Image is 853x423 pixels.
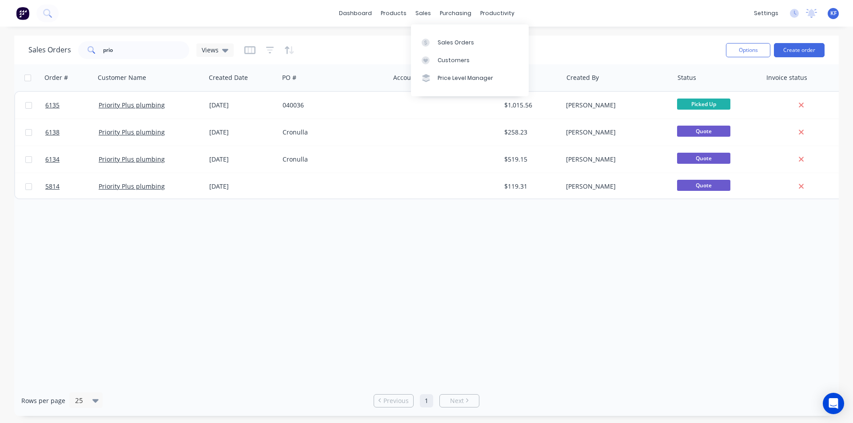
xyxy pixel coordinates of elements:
div: Order # [44,73,68,82]
div: Created By [566,73,599,82]
div: Cronulla [283,128,381,137]
a: 5814 [45,173,99,200]
input: Search... [103,41,190,59]
a: Next page [440,396,479,405]
div: Created Date [209,73,248,82]
div: [PERSON_NAME] [566,101,665,110]
a: Priority Plus plumbing [99,182,165,190]
div: $1,015.56 [504,101,556,110]
img: Factory [16,7,29,20]
span: Quote [677,180,730,191]
span: Next [450,396,464,405]
a: Customers [411,51,529,69]
div: PO # [282,73,296,82]
span: Views [202,45,219,55]
div: sales [411,7,435,20]
div: [DATE] [209,182,275,191]
a: Priority Plus plumbing [99,128,165,136]
a: Page 1 is your current page [420,394,433,407]
div: [PERSON_NAME] [566,155,665,164]
a: Previous page [374,396,413,405]
span: Previous [383,396,409,405]
a: Sales Orders [411,33,529,51]
span: KF [830,9,837,17]
span: 5814 [45,182,60,191]
button: Options [726,43,770,57]
div: Invoice status [766,73,807,82]
div: Status [678,73,696,82]
a: Priority Plus plumbing [99,101,165,109]
div: Sales Orders [438,39,474,47]
div: Cronulla [283,155,381,164]
a: 6135 [45,92,99,119]
button: Create order [774,43,825,57]
span: Quote [677,126,730,137]
span: Picked Up [677,99,730,110]
span: 6134 [45,155,60,164]
span: Quote [677,153,730,164]
div: Customer Name [98,73,146,82]
span: 6138 [45,128,60,137]
div: [DATE] [209,128,275,137]
a: dashboard [335,7,376,20]
div: [PERSON_NAME] [566,182,665,191]
div: [DATE] [209,155,275,164]
div: $119.31 [504,182,556,191]
div: Customers [438,56,470,64]
ul: Pagination [370,394,483,407]
span: Rows per page [21,396,65,405]
a: Priority Plus plumbing [99,155,165,163]
div: $519.15 [504,155,556,164]
div: [DATE] [209,101,275,110]
div: Open Intercom Messenger [823,393,844,414]
span: 6135 [45,101,60,110]
a: 6138 [45,119,99,146]
div: [PERSON_NAME] [566,128,665,137]
div: productivity [476,7,519,20]
a: 6134 [45,146,99,173]
div: Price Level Manager [438,74,493,82]
div: $258.23 [504,128,556,137]
div: settings [749,7,783,20]
div: purchasing [435,7,476,20]
div: products [376,7,411,20]
div: 040036 [283,101,381,110]
div: Accounting Order # [393,73,452,82]
a: Price Level Manager [411,69,529,87]
h1: Sales Orders [28,46,71,54]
